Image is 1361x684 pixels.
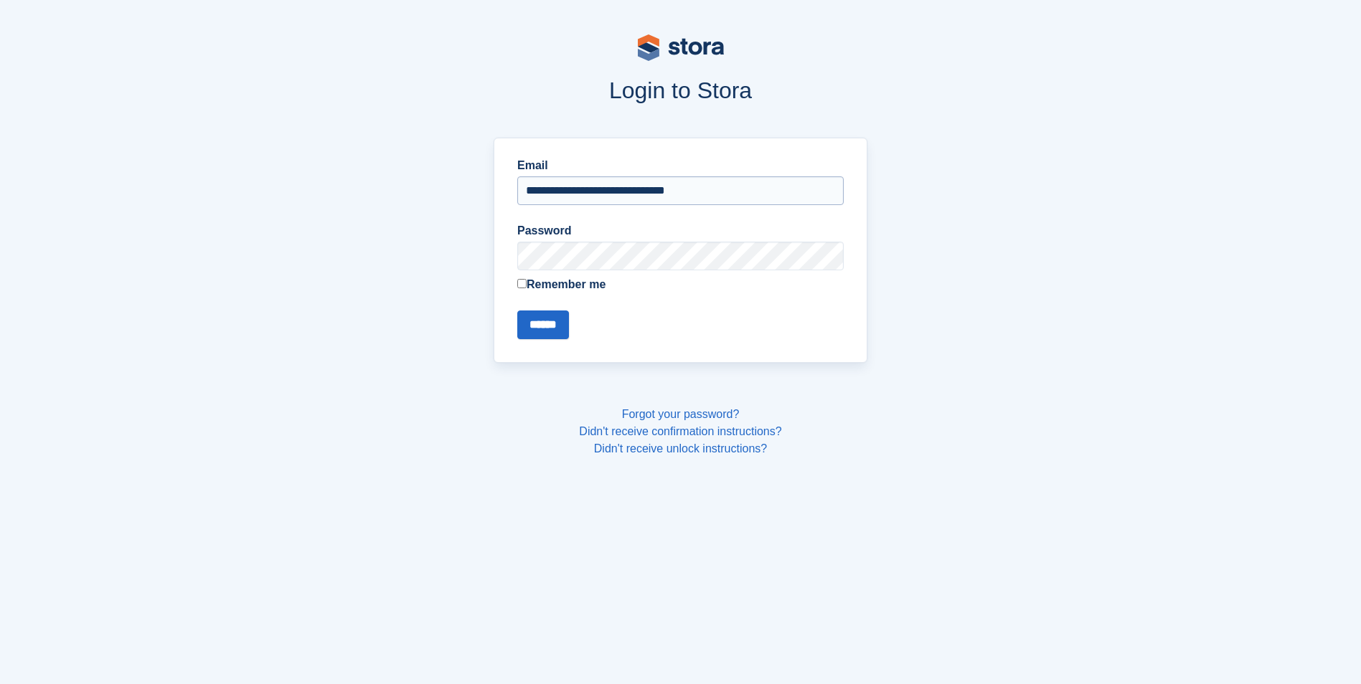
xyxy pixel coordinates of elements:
label: Remember me [517,276,844,293]
img: stora-logo-53a41332b3708ae10de48c4981b4e9114cc0af31d8433b30ea865607fb682f29.svg [638,34,724,61]
a: Didn't receive confirmation instructions? [579,425,781,437]
a: Didn't receive unlock instructions? [594,442,767,455]
h1: Login to Stora [220,77,1141,103]
label: Password [517,222,844,239]
input: Remember me [517,279,527,288]
a: Forgot your password? [622,408,740,420]
label: Email [517,157,844,174]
